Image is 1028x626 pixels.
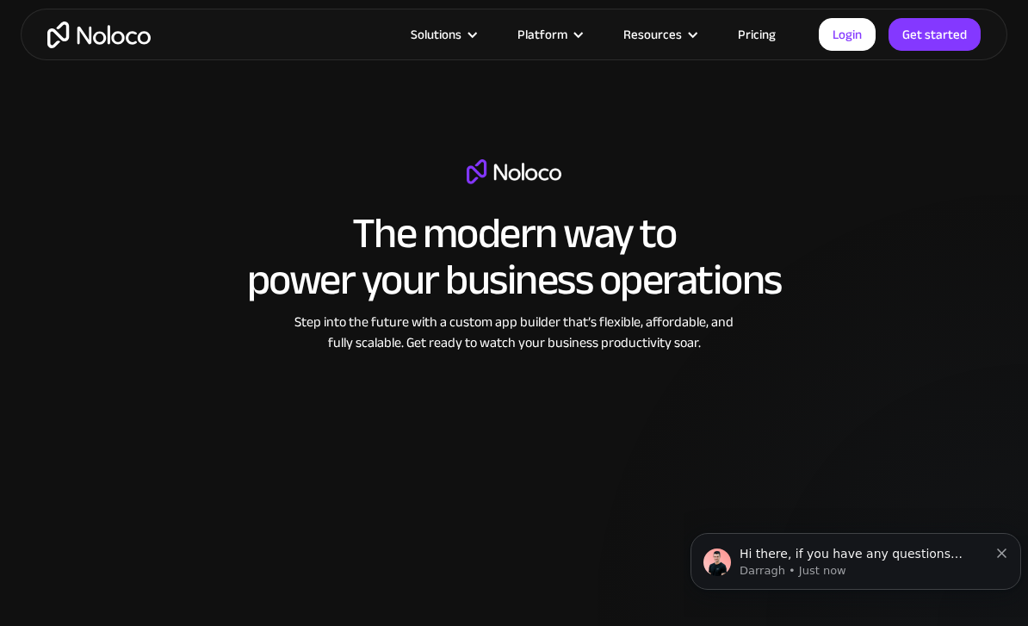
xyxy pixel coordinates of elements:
a: Get started [889,18,981,51]
a: Login [819,18,876,51]
div: Resources [602,23,716,46]
a: Pricing [716,23,797,46]
div: Solutions [389,23,496,46]
h2: The modern way to power your business operations [247,210,782,303]
div: Step into the future with a custom app builder that’s flexible, affordable, and fully scalable. G... [286,312,742,353]
iframe: Intercom notifications message [684,497,1028,617]
a: home [47,22,151,48]
div: Platform [496,23,602,46]
div: Solutions [411,23,461,46]
div: Resources [623,23,682,46]
div: Platform [517,23,567,46]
